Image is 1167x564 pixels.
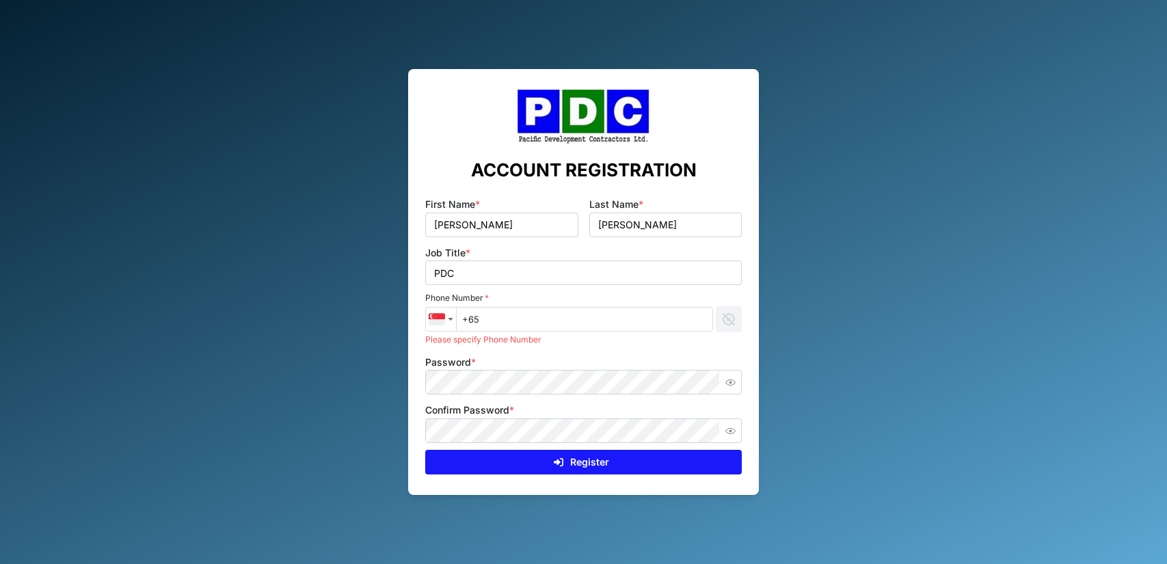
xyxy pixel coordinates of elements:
[471,158,697,182] h2: ACCOUNT REGISTRATION
[425,334,741,347] div: Please specify Phone Number
[425,292,741,305] div: Phone Number
[425,450,741,474] button: Register
[570,451,609,474] span: Register
[425,245,470,260] label: Job Title
[425,197,480,212] label: First Name
[425,403,514,418] label: Confirm Password
[589,197,643,212] label: Last Name
[425,355,476,370] label: Password
[481,90,686,144] img: Company Logo
[425,307,457,332] button: Country selector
